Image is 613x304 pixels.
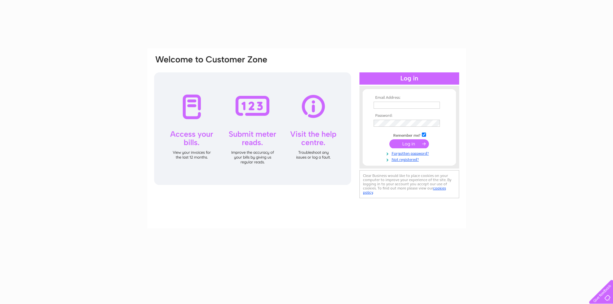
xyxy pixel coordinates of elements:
[372,114,447,118] th: Password:
[389,139,429,148] input: Submit
[374,150,447,156] a: Forgotten password?
[372,132,447,138] td: Remember me?
[359,170,459,198] div: Clear Business would like to place cookies on your computer to improve your experience of the sit...
[372,96,447,100] th: Email Address:
[363,186,446,195] a: cookies policy
[374,156,447,162] a: Not registered?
